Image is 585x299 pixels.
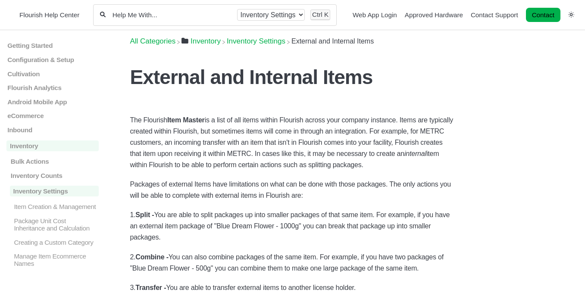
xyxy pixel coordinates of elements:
[130,282,455,293] p: 3. You are able to transfer external items to another license holder.
[524,9,563,21] li: Contact desktop
[227,37,285,45] a: Inventory Settings
[6,252,99,267] a: Manage Item Ecommerce Names
[405,11,463,19] a: Approved Hardware navigation item
[181,37,221,45] a: Inventory
[11,9,79,21] a: Flourish Help Center
[11,9,15,21] img: Flourish Help Center Logo
[6,84,99,91] a: Flourish Analytics
[6,186,99,196] a: Inventory Settings
[167,116,205,124] strong: Item Master
[135,284,166,291] strong: Transfer -
[191,37,221,46] span: ​Inventory
[10,158,99,165] p: Bulk Actions
[13,217,99,232] p: Package Unit Cost Inheritance and Calculation
[6,56,99,63] a: Configuration & Setup
[130,37,175,46] span: All Categories
[112,11,231,19] input: Help Me With...
[130,252,455,274] p: 2. You can also combine packages of the same item. For example, if you have two packages of "Blue...
[130,209,455,243] p: 1. You are able to split packages up into smaller packages of that same item. For example, if you...
[291,37,374,45] span: External and Internal Items
[471,11,518,19] a: Contact Support navigation item
[6,70,99,77] a: Cultivation
[13,238,99,246] p: Creating a Custom Category
[130,179,455,201] p: Packages of external Items have limitations on what can be done with those packages. The only act...
[568,11,574,18] a: Switch dark mode setting
[135,211,154,218] strong: Split -
[6,217,99,232] a: Package Unit Cost Inheritance and Calculation
[6,98,99,106] a: Android Mobile App
[526,8,560,22] a: Contact
[130,37,175,45] a: Breadcrumb link to All Categories
[353,11,397,19] a: Web App Login navigation item
[19,11,79,19] span: Flourish Help Center
[6,171,99,179] a: Inventory Counts
[135,253,168,261] strong: Combine -
[6,238,99,246] a: Creating a Custom Category
[13,203,99,210] p: Item Creation & Management
[6,112,99,119] a: eCommerce
[6,126,99,134] a: Inbound
[130,115,455,171] p: The Flourish is a list of all items within Flourish across your company instance. Items are typic...
[227,37,285,46] span: ​Inventory Settings
[10,171,99,179] p: Inventory Counts
[6,42,99,49] a: Getting Started
[324,11,328,18] kbd: K
[13,252,99,267] p: Manage Item Ecommerce Names
[6,203,99,210] a: Item Creation & Management
[6,158,99,165] a: Bulk Actions
[404,150,426,157] em: internal
[10,186,99,196] p: Inventory Settings
[312,11,322,18] kbd: Ctrl
[6,140,99,151] a: Inventory
[130,65,455,89] h1: External and Internal Items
